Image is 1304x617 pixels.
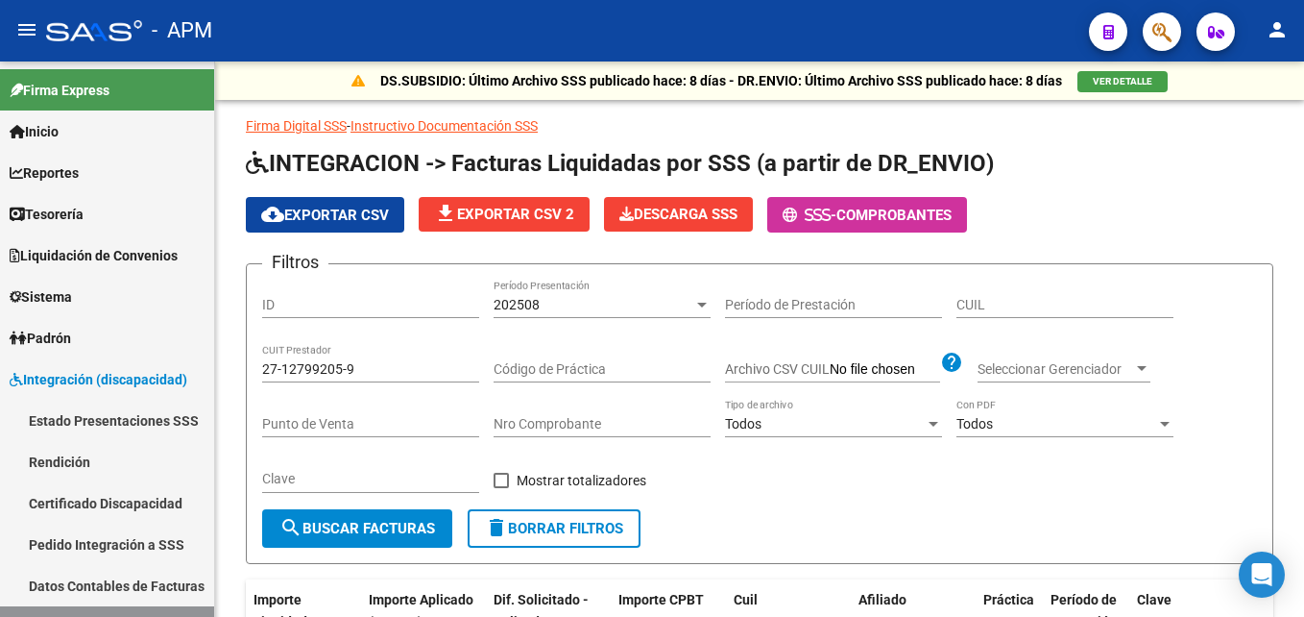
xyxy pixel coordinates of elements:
span: Todos [725,416,761,432]
p: DS.SUBSIDIO: Último Archivo SSS publicado hace: 8 días - DR.ENVIO: Último Archivo SSS publicado h... [380,70,1062,91]
mat-icon: file_download [434,202,457,225]
span: Buscar Facturas [279,520,435,537]
span: INTEGRACION -> Facturas Liquidadas por SSS (a partir de DR_ENVIO) [246,150,994,177]
span: Práctica [983,592,1034,607]
button: -Comprobantes [767,197,967,233]
span: Mostrar totalizadores [517,469,646,492]
span: Padrón [10,328,71,349]
app-download-masive: Descarga masiva de comprobantes (adjuntos) [604,197,753,233]
span: Todos [956,416,993,432]
span: Sistema [10,286,72,308]
input: Archivo CSV CUIL [830,361,940,379]
span: Inicio [10,121,59,142]
span: Seleccionar Gerenciador [978,361,1133,378]
button: Buscar Facturas [262,509,452,548]
button: Exportar CSV 2 [419,197,590,232]
span: VER DETALLE [1093,76,1152,86]
span: Exportar CSV 2 [434,206,574,223]
span: Clave [1137,592,1171,607]
mat-icon: menu [15,18,38,41]
span: Comprobantes [836,207,952,224]
button: Exportar CSV [246,197,404,233]
a: Instructivo Documentación SSS [350,118,538,134]
span: - [783,207,836,224]
span: - APM [152,10,212,52]
span: Borrar Filtros [485,520,623,537]
span: Descarga SSS [619,206,737,223]
span: Reportes [10,162,79,184]
mat-icon: delete [485,516,508,539]
mat-icon: help [940,351,963,374]
span: Afiliado [858,592,906,607]
span: Tesorería [10,204,84,225]
mat-icon: cloud_download [261,203,284,226]
button: VER DETALLE [1077,71,1168,92]
div: Open Intercom Messenger [1239,552,1285,598]
span: Exportar CSV [261,207,389,224]
a: Firma Digital SSS [246,118,347,134]
span: 202508 [494,297,540,312]
span: Firma Express [10,80,109,101]
span: Cuil [734,592,758,607]
mat-icon: search [279,516,302,539]
mat-icon: person [1266,18,1289,41]
button: Borrar Filtros [468,509,640,548]
span: Archivo CSV CUIL [725,361,830,377]
span: Integración (discapacidad) [10,369,187,390]
span: Liquidación de Convenios [10,245,178,266]
p: - [246,115,1273,136]
h3: Filtros [262,249,328,276]
button: Descarga SSS [604,197,753,232]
